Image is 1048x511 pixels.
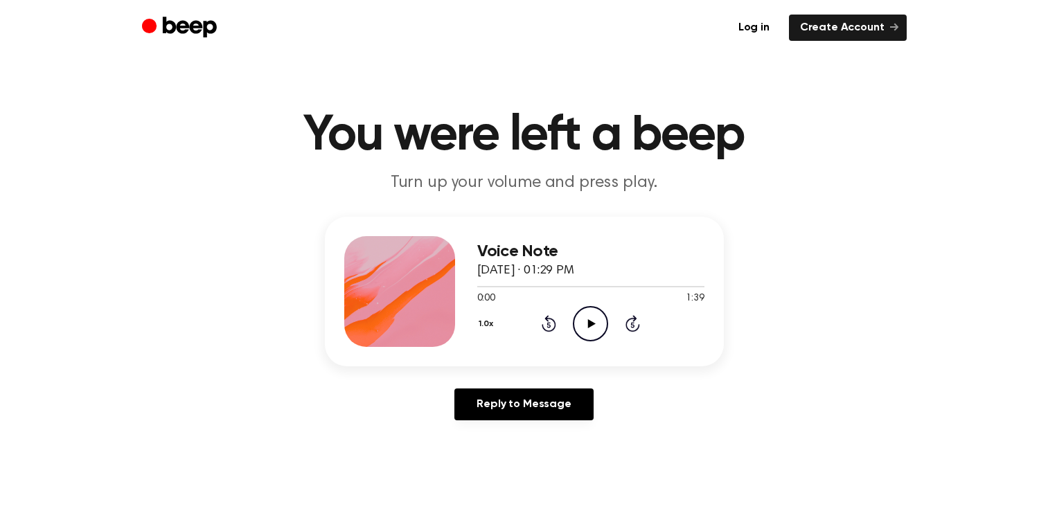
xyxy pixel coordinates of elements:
a: Beep [142,15,220,42]
a: Log in [727,15,781,41]
span: [DATE] · 01:29 PM [477,265,574,277]
button: 1.0x [477,312,499,336]
p: Turn up your volume and press play. [258,172,790,195]
h3: Voice Note [477,242,704,261]
a: Create Account [789,15,907,41]
span: 0:00 [477,292,495,306]
h1: You were left a beep [170,111,879,161]
a: Reply to Message [454,388,593,420]
span: 1:39 [686,292,704,306]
